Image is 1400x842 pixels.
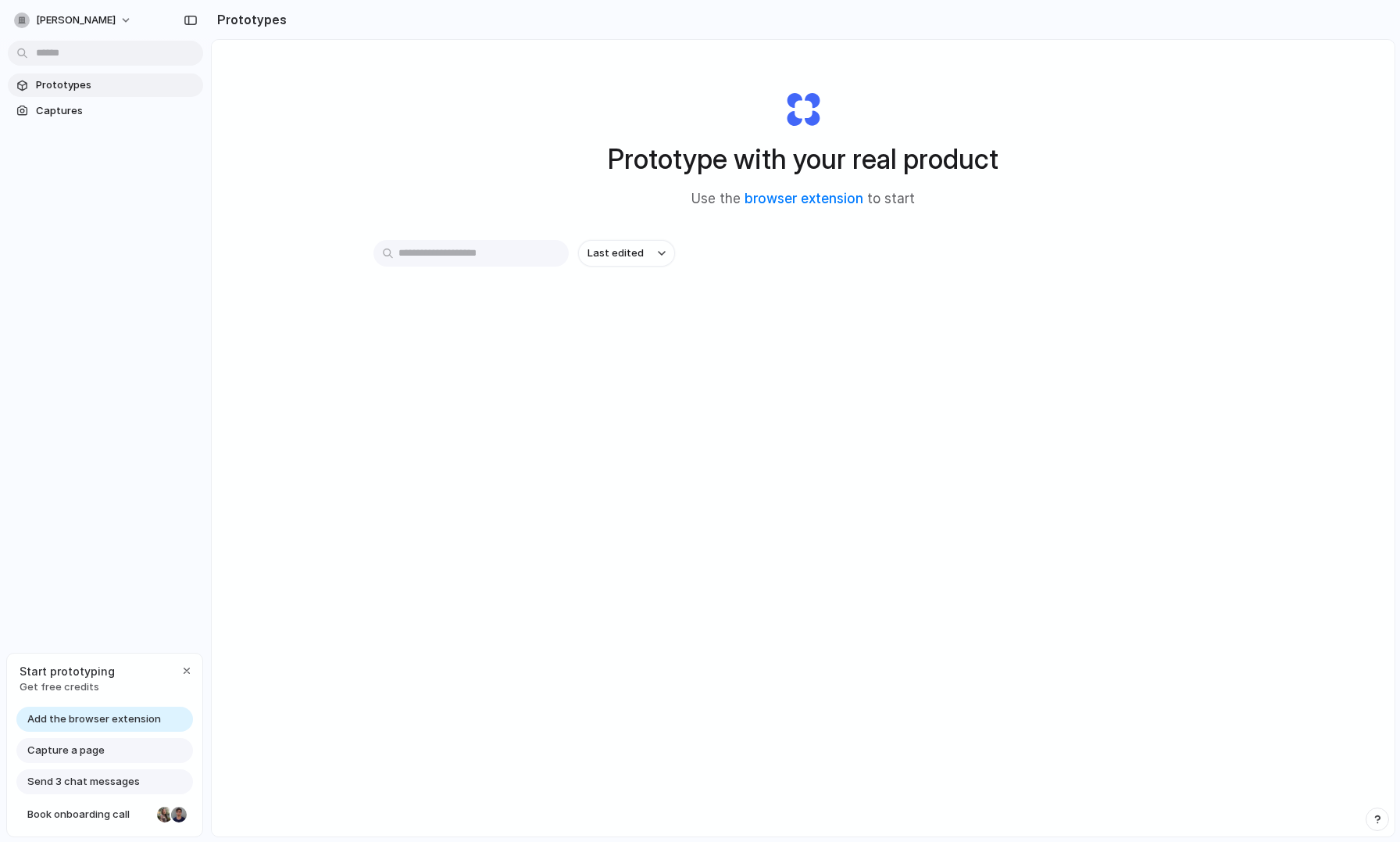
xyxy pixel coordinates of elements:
[211,10,287,29] h2: Prototypes
[36,77,197,93] span: Prototypes
[8,99,203,123] a: Captures
[16,802,193,827] a: Book onboarding call
[745,191,863,206] a: browser extension
[8,8,140,33] button: [PERSON_NAME]
[608,138,998,180] h1: Prototype with your real product
[155,805,174,824] div: Nicole Kubica
[587,245,644,261] span: Last edited
[16,707,193,732] a: Add the browser extension
[27,743,105,758] span: Capture a page
[27,774,140,790] span: Send 3 chat messages
[20,679,115,695] span: Get free credits
[578,240,675,267] button: Last edited
[691,189,915,210] span: Use the to start
[36,13,116,28] span: [PERSON_NAME]
[27,711,161,727] span: Add the browser extension
[8,73,203,97] a: Prototypes
[20,663,115,679] span: Start prototyping
[27,807,151,822] span: Book onboarding call
[36,103,197,119] span: Captures
[170,805,188,824] div: Christian Iacullo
